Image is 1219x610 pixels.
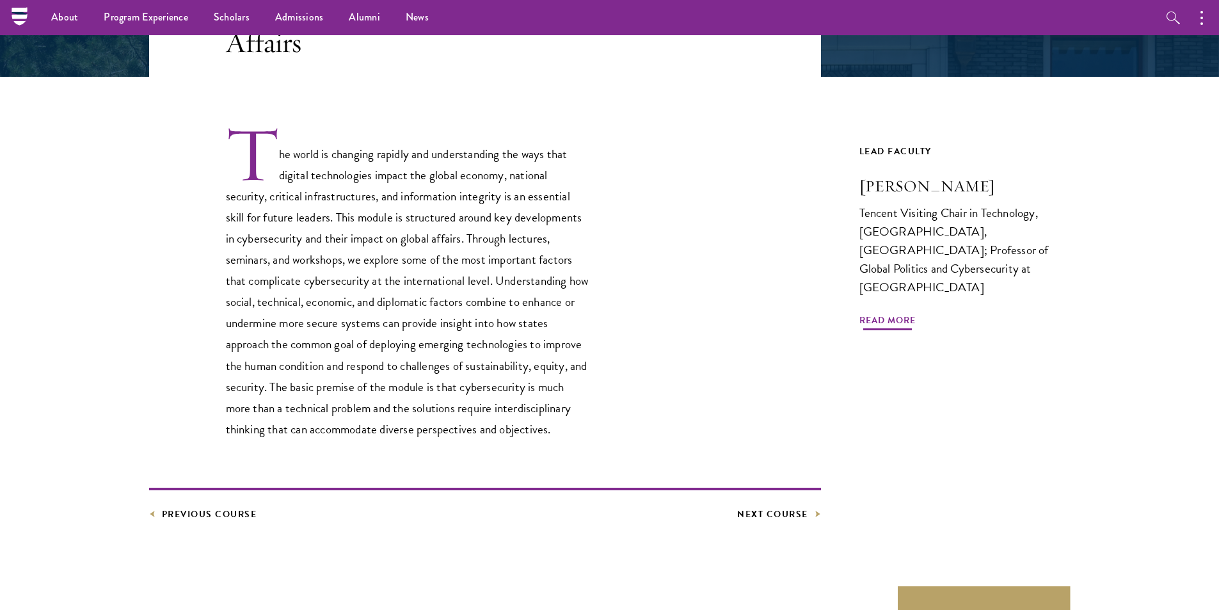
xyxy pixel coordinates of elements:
a: Next Course [737,506,821,522]
h3: [PERSON_NAME] [859,175,1071,197]
div: Lead Faculty [859,143,1071,159]
div: Tencent Visiting Chair in Technology, [GEOGRAPHIC_DATA], [GEOGRAPHIC_DATA]; Professor of Global P... [859,204,1071,296]
a: Lead Faculty [PERSON_NAME] Tencent Visiting Chair in Technology, [GEOGRAPHIC_DATA], [GEOGRAPHIC_D... [859,143,1071,321]
a: Previous Course [149,506,257,522]
span: Read More [859,312,916,332]
p: The world is changing rapidly and understanding the ways that digital technologies impact the glo... [226,125,591,440]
